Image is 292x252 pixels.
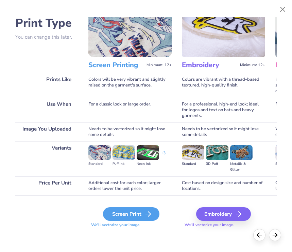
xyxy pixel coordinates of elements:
[182,176,265,195] div: Cost based on design size and number of locations.
[15,176,78,195] div: Price Per Unit
[182,98,265,122] div: For a professional, high-end look; ideal for logos and text on hats and heavy garments.
[206,145,228,160] img: 3D Puff
[182,161,204,167] div: Standard
[113,145,135,160] img: Puff Ink
[88,122,172,141] div: Needs to be vectorized so it might lose some details
[88,145,111,160] img: Standard
[147,63,172,67] span: Minimum: 12+
[196,207,251,221] div: Embroidery
[88,222,172,228] span: We'll vectorize your image.
[230,161,253,173] div: Metallic & Glitter
[15,141,78,176] div: Variants
[182,222,265,228] span: We'll vectorize your image.
[182,61,237,70] h3: Embroidery
[88,73,172,98] div: Colors will be very vibrant and slightly raised on the garment's surface.
[15,1,78,31] h2: Pick Your Print Type
[88,161,111,167] div: Standard
[230,145,253,160] img: Metallic & Glitter
[88,98,172,122] div: For a classic look or large order.
[137,145,159,160] img: Neon Ink
[88,176,172,195] div: Additional cost for each color; larger orders lower the unit price.
[113,161,135,167] div: Puff Ink
[182,145,204,160] img: Standard
[15,98,78,122] div: Use When
[103,207,159,221] div: Screen Print
[15,73,78,98] div: Prints Like
[15,34,78,40] p: You can change this later.
[15,122,78,141] div: Image You Uploaded
[206,161,228,167] div: 3D Puff
[137,161,159,167] div: Neon Ink
[276,3,289,16] button: Close
[182,122,265,141] div: Needs to be vectorized so it might lose some details
[161,150,166,162] div: + 3
[240,63,265,67] span: Minimum: 12+
[88,61,144,70] h3: Screen Printing
[182,73,265,98] div: Colors are vibrant with a thread-based textured, high-quality finish.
